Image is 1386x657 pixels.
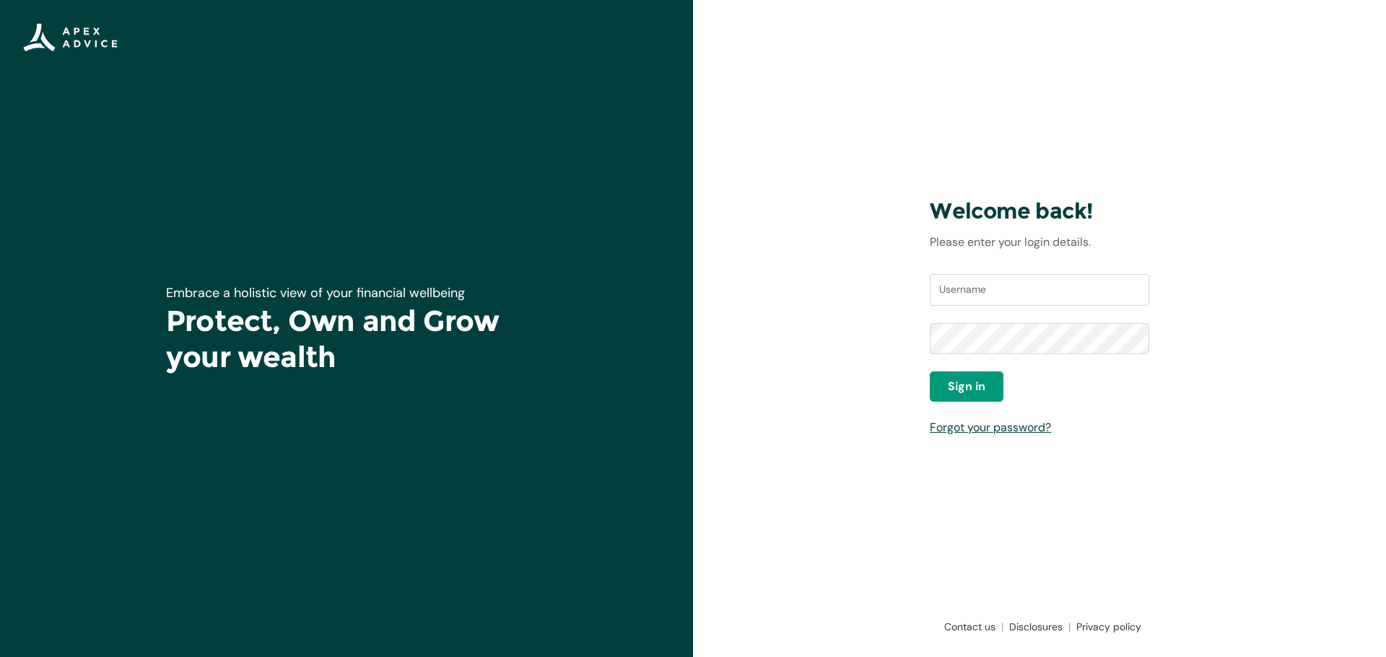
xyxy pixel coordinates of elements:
a: Privacy policy [1071,619,1141,634]
p: Please enter your login details. [930,234,1149,251]
img: Apex Advice Group [23,23,118,52]
span: Sign in [948,378,985,395]
a: Disclosures [1003,619,1071,634]
input: Username [930,274,1149,306]
h3: Welcome back! [930,198,1149,225]
span: Embrace a holistic view of your financial wellbeing [166,284,465,301]
h1: Protect, Own and Grow your wealth [166,303,527,375]
a: Forgot your password? [930,420,1051,435]
button: Sign in [930,371,1003,402]
a: Contact us [938,619,1003,634]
